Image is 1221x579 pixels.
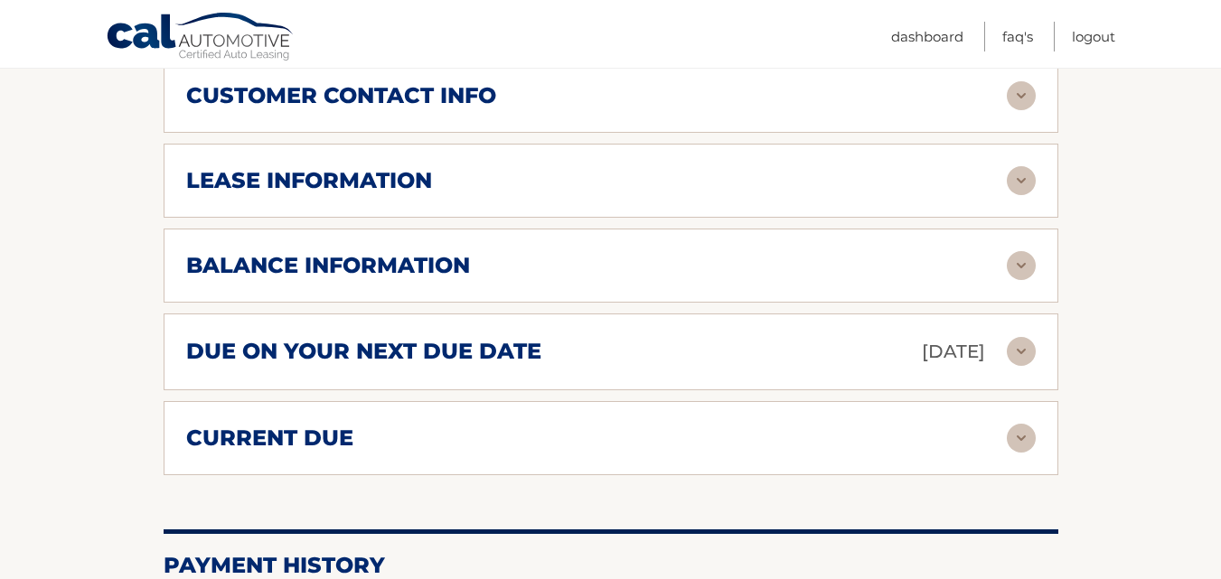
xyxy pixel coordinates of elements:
img: accordion-rest.svg [1007,251,1036,280]
p: [DATE] [922,336,985,368]
h2: current due [186,425,353,452]
h2: balance information [186,252,470,279]
h2: due on your next due date [186,338,541,365]
img: accordion-rest.svg [1007,337,1036,366]
h2: lease information [186,167,432,194]
a: Cal Automotive [106,12,296,64]
a: Dashboard [891,22,963,51]
a: Logout [1072,22,1115,51]
h2: customer contact info [186,82,496,109]
h2: Payment History [164,552,1058,579]
img: accordion-rest.svg [1007,81,1036,110]
img: accordion-rest.svg [1007,166,1036,195]
img: accordion-rest.svg [1007,424,1036,453]
a: FAQ's [1002,22,1033,51]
